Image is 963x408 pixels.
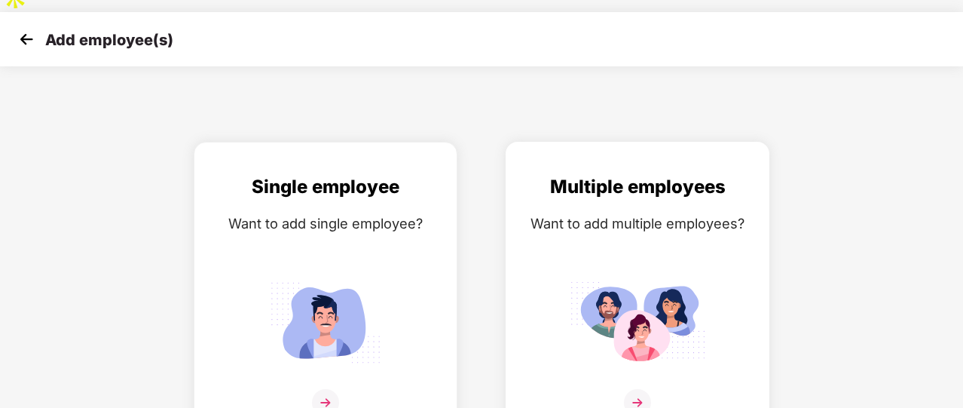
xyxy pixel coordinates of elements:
p: Add employee(s) [45,31,173,49]
div: Want to add multiple employees? [521,213,754,235]
div: Single employee [209,173,442,201]
img: svg+xml;base64,PHN2ZyB4bWxucz0iaHR0cDovL3d3dy53My5vcmcvMjAwMC9zdmciIHdpZHRoPSIzMCIgaGVpZ2h0PSIzMC... [15,28,38,51]
img: svg+xml;base64,PHN2ZyB4bWxucz0iaHR0cDovL3d3dy53My5vcmcvMjAwMC9zdmciIGlkPSJTaW5nbGVfZW1wbG95ZWUiIH... [258,275,393,370]
img: svg+xml;base64,PHN2ZyB4bWxucz0iaHR0cDovL3d3dy53My5vcmcvMjAwMC9zdmciIGlkPSJNdWx0aXBsZV9lbXBsb3llZS... [570,275,705,370]
div: Want to add single employee? [209,213,442,235]
div: Multiple employees [521,173,754,201]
